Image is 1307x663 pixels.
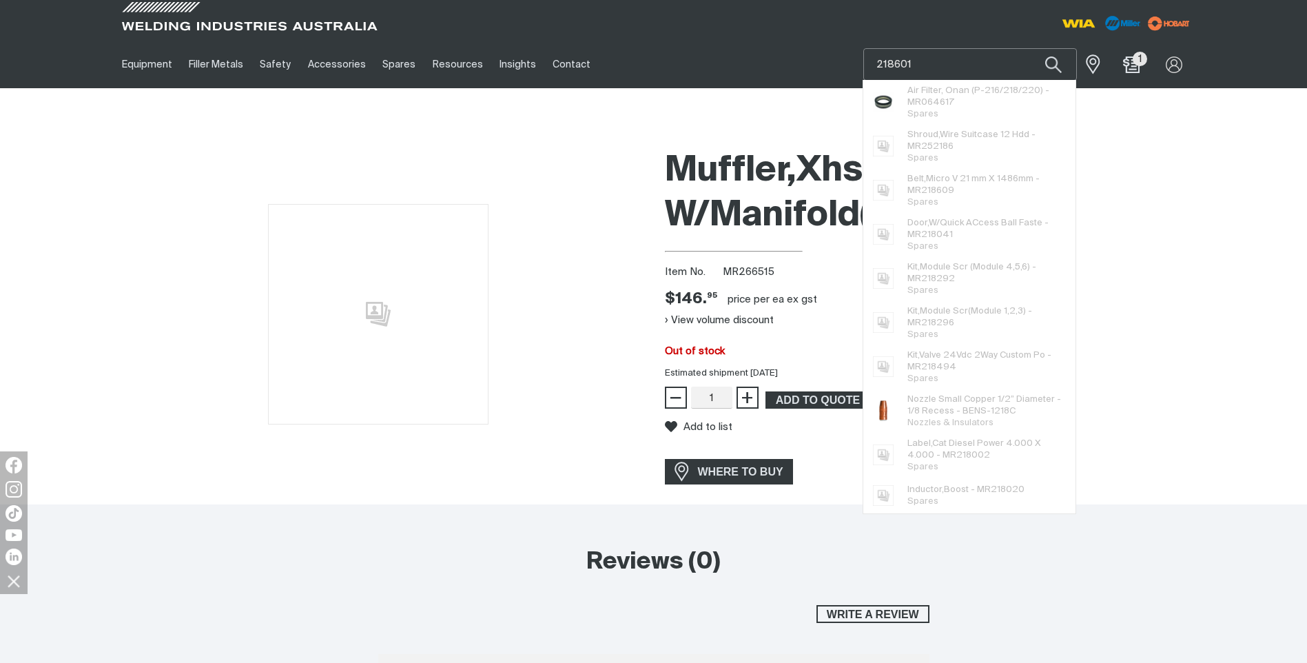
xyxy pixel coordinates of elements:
[665,149,1194,238] h1: Muffler,Xhst W/Manifold(Deutz)
[767,391,917,409] span: ADD TO QUOTE BASKET
[907,217,1065,241] span: Door,W/Quick ACcess Ball Faste - MR218041
[669,386,682,409] span: −
[907,129,1065,152] span: Shroud,Wire Suitcase 12 Hdd - MR252186
[907,242,938,251] span: Spares
[665,420,732,433] button: Add to list
[907,349,1065,373] span: Kit,Valve 24Vdc 2Way Custom Po - MR218494
[907,85,1065,108] span: Air Filter, Onan (P-216/218/220) - MR064617
[907,484,1025,496] span: Inductor,Boost - MR218020
[665,289,717,309] span: $146.
[787,293,817,307] div: ex gst
[907,462,938,471] span: Spares
[2,569,25,593] img: hide socials
[723,267,774,277] span: MR266515
[114,41,181,88] a: Equipment
[728,293,784,307] div: price per EA
[665,459,794,484] a: WHERE TO BUY
[6,505,22,522] img: TikTok
[491,41,544,88] a: Insights
[907,305,1065,329] span: Kit,Module Scr(Module 1,2,3) - MR218296
[374,41,424,88] a: Spares
[921,186,948,195] span: 21860
[907,154,938,163] span: Spares
[378,547,929,578] h2: Reviews (0)
[1030,48,1077,81] button: Search products
[665,309,774,331] button: View volume discount
[741,386,754,409] span: +
[863,80,1076,513] ul: Suggestions
[665,265,721,280] span: Item No.
[6,481,22,498] img: Instagram
[818,605,928,623] span: Write a review
[907,286,938,295] span: Spares
[907,497,938,506] span: Spares
[268,204,488,425] img: No image for this product
[864,49,1076,80] input: Product name or item number...
[544,41,599,88] a: Contact
[683,421,732,433] span: Add to list
[654,367,1205,380] div: Estimated shipment [DATE]
[6,529,22,541] img: YouTube
[907,110,938,119] span: Spares
[1144,13,1194,34] img: miller
[181,41,251,88] a: Filler Metals
[665,346,725,356] span: Out of stock
[907,394,1065,417] span: Nozzle Small Copper 1/2” Diameter - 1/8 Recess - BENS-1218C
[300,41,374,88] a: Accessories
[6,549,22,565] img: LinkedIn
[907,330,938,339] span: Spares
[907,438,1065,461] span: Label,Cat Diesel Power 4.000 X 4.000 - MR218002
[707,292,717,299] sup: 95
[765,391,918,409] button: Add Muffler,Xhst W/Manifold(Deutz) to the shopping cart
[907,418,994,427] span: Nozzles & Insulators
[665,289,717,309] div: Price
[907,261,1065,285] span: Kit,Module Scr (Module 4,5,6) - MR218292
[816,605,929,623] button: Write a review
[907,374,938,383] span: Spares
[907,198,938,207] span: Spares
[251,41,299,88] a: Safety
[907,173,1065,196] span: Belt,Micro V 21 mm X 1486mm - MR 9
[424,41,491,88] a: Resources
[114,41,924,88] nav: Main
[689,461,792,483] span: WHERE TO BUY
[6,457,22,473] img: Facebook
